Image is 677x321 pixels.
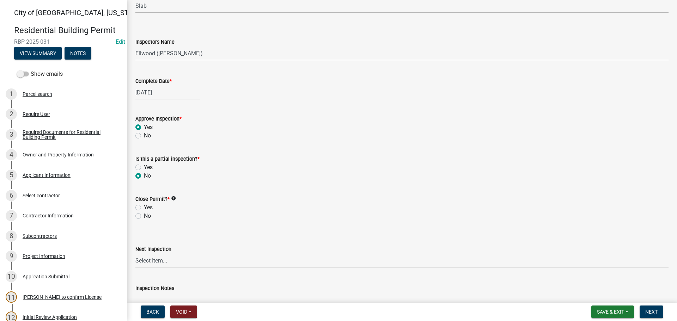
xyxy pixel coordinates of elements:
[135,40,175,45] label: Inspectors Name
[6,190,17,201] div: 6
[170,305,197,318] button: Void
[14,51,62,56] wm-modal-confirm: Summary
[23,130,116,140] div: Required Documents for Residential Building Permit
[23,295,102,300] div: [PERSON_NAME] to confirm License
[144,123,153,131] label: Yes
[6,169,17,181] div: 5
[23,92,52,97] div: Parcel search
[23,315,77,320] div: Initial Review Application
[135,79,172,84] label: Complete Date
[6,88,17,100] div: 1
[23,112,50,117] div: Require User
[144,203,153,212] label: Yes
[135,286,174,291] label: Inspection Notes
[23,173,71,178] div: Applicant Information
[6,291,17,303] div: 11
[171,196,176,201] i: info
[65,47,91,60] button: Notes
[23,213,74,218] div: Contractor Information
[144,212,151,220] label: No
[23,274,69,279] div: Application Submittal
[645,309,658,315] span: Next
[6,251,17,262] div: 9
[14,25,121,36] h4: Residential Building Permit
[65,51,91,56] wm-modal-confirm: Notes
[14,8,142,17] span: City of [GEOGRAPHIC_DATA], [US_STATE]
[141,305,165,318] button: Back
[144,163,153,172] label: Yes
[135,247,171,252] label: Next Inspection
[597,309,624,315] span: Save & Exit
[591,305,634,318] button: Save & Exit
[144,172,151,180] label: No
[23,193,60,198] div: Select contractor
[6,271,17,282] div: 10
[14,47,62,60] button: View Summary
[23,234,57,239] div: Subcontractors
[23,152,94,157] div: Owner and Property Information
[146,309,159,315] span: Back
[17,70,63,78] label: Show emails
[135,117,182,122] label: Approve Inspection
[6,210,17,221] div: 7
[14,38,113,45] span: RBP-2025-031
[6,230,17,242] div: 8
[6,109,17,120] div: 2
[6,149,17,160] div: 4
[135,85,200,100] input: mm/dd/yyyy
[23,254,65,259] div: Project Information
[6,129,17,140] div: 3
[144,131,151,140] label: No
[176,309,187,315] span: Void
[135,157,200,162] label: Is this a partial inspection?
[116,38,125,45] a: Edit
[640,305,663,318] button: Next
[116,38,125,45] wm-modal-confirm: Edit Application Number
[135,197,170,202] label: Close Permit?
